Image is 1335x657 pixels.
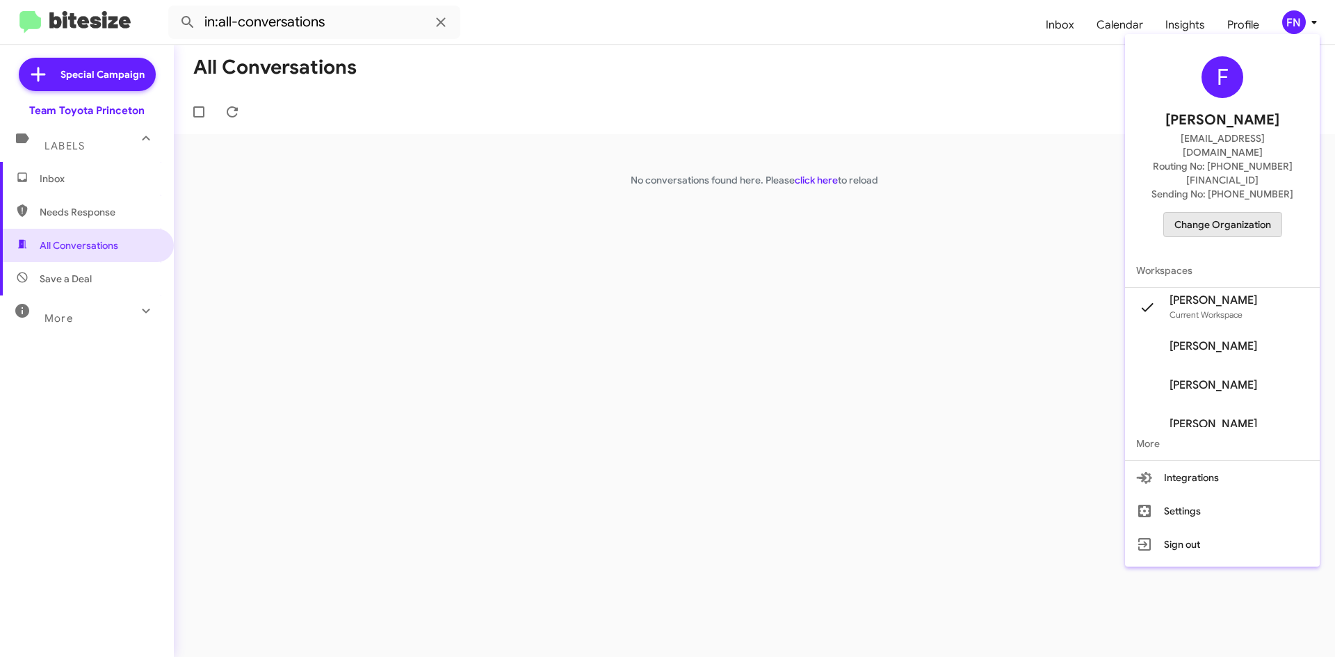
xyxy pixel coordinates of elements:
[1201,56,1243,98] div: F
[1165,109,1279,131] span: [PERSON_NAME]
[1151,187,1293,201] span: Sending No: [PHONE_NUMBER]
[1174,213,1271,236] span: Change Organization
[1125,461,1320,494] button: Integrations
[1170,309,1243,320] span: Current Workspace
[1170,293,1257,307] span: [PERSON_NAME]
[1125,427,1320,460] span: More
[1125,254,1320,287] span: Workspaces
[1142,159,1303,187] span: Routing No: [PHONE_NUMBER][FINANCIAL_ID]
[1170,339,1257,353] span: [PERSON_NAME]
[1170,417,1257,431] span: [PERSON_NAME]
[1125,528,1320,561] button: Sign out
[1163,212,1282,237] button: Change Organization
[1125,494,1320,528] button: Settings
[1142,131,1303,159] span: [EMAIL_ADDRESS][DOMAIN_NAME]
[1170,378,1257,392] span: [PERSON_NAME]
